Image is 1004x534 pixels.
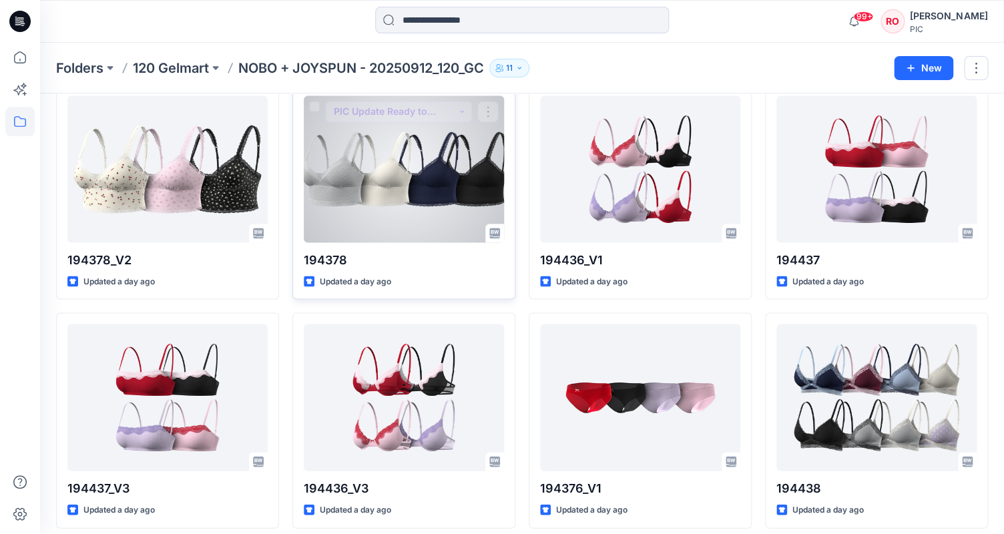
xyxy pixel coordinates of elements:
[910,8,987,24] div: [PERSON_NAME]
[776,479,977,497] p: 194438
[792,503,864,517] p: Updated a day ago
[881,9,905,33] div: RO
[320,274,391,288] p: Updated a day ago
[540,250,740,269] p: 194436_V1
[83,503,155,517] p: Updated a day ago
[304,250,504,269] p: 194378
[540,479,740,497] p: 194376_V1
[894,56,953,80] button: New
[67,324,268,471] a: 194437_V3
[506,61,513,75] p: 11
[556,503,627,517] p: Updated a day ago
[304,479,504,497] p: 194436_V3
[556,274,627,288] p: Updated a day ago
[489,59,529,77] button: 11
[56,59,103,77] a: Folders
[67,479,268,497] p: 194437_V3
[853,11,873,22] span: 99+
[238,59,484,77] p: NOBO + JOYSPUN - 20250912_120_GC
[776,250,977,269] p: 194437
[776,324,977,471] a: 194438
[776,95,977,242] a: 194437
[67,250,268,269] p: 194378_V2
[792,274,864,288] p: Updated a day ago
[320,503,391,517] p: Updated a day ago
[67,95,268,242] a: 194378_V2
[540,95,740,242] a: 194436_V1
[540,324,740,471] a: 194376_V1
[304,324,504,471] a: 194436_V3
[133,59,209,77] a: 120 Gelmart
[910,24,987,34] div: PIC
[304,95,504,242] a: 194378
[83,274,155,288] p: Updated a day ago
